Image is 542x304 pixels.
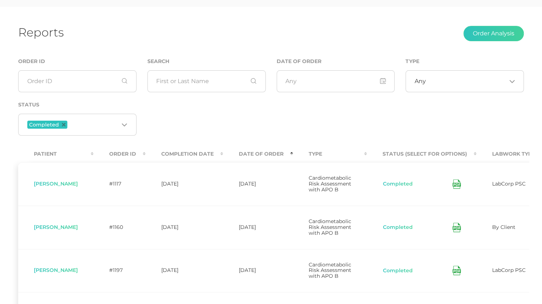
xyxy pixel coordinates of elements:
[94,249,146,292] td: #1197
[18,70,137,92] input: Order ID
[492,224,515,230] span: By Client
[277,58,321,65] label: Date of Order
[62,123,66,126] button: Deselect Completed
[223,249,293,292] td: [DATE]
[69,120,119,129] input: Search for option
[277,70,395,92] input: Any
[492,267,526,273] span: LabCorp PSC
[94,206,146,249] td: #1160
[293,146,367,162] th: Type : activate to sort column ascending
[492,180,526,187] span: LabCorp PSC
[147,58,169,65] label: Search
[146,206,223,249] td: [DATE]
[34,224,78,230] span: [PERSON_NAME]
[309,175,351,193] span: Cardiometabolic Risk Assessment with APO B
[146,249,223,292] td: [DATE]
[18,114,137,136] div: Search for option
[94,146,146,162] th: Order ID : activate to sort column ascending
[383,224,413,231] button: Completed
[223,146,293,162] th: Date Of Order : activate to sort column descending
[34,267,78,273] span: [PERSON_NAME]
[405,58,419,65] label: Type
[147,70,266,92] input: First or Last Name
[309,261,351,280] span: Cardiometabolic Risk Assessment with APO B
[94,162,146,206] td: #1117
[18,146,94,162] th: Patient : activate to sort column ascending
[146,162,223,206] td: [DATE]
[463,26,524,41] button: Order Analysis
[383,180,413,188] button: Completed
[405,70,524,92] div: Search for option
[223,206,293,249] td: [DATE]
[34,180,78,187] span: [PERSON_NAME]
[18,25,64,39] h1: Reports
[29,122,59,127] span: Completed
[223,162,293,206] td: [DATE]
[367,146,476,162] th: Status (Select for Options) : activate to sort column ascending
[415,78,426,85] span: Any
[18,58,45,65] label: Order ID
[383,267,413,274] button: Completed
[309,218,351,236] span: Cardiometabolic Risk Assessment with APO B
[426,78,506,85] input: Search for option
[18,102,39,108] label: Status
[146,146,223,162] th: Completion Date : activate to sort column ascending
